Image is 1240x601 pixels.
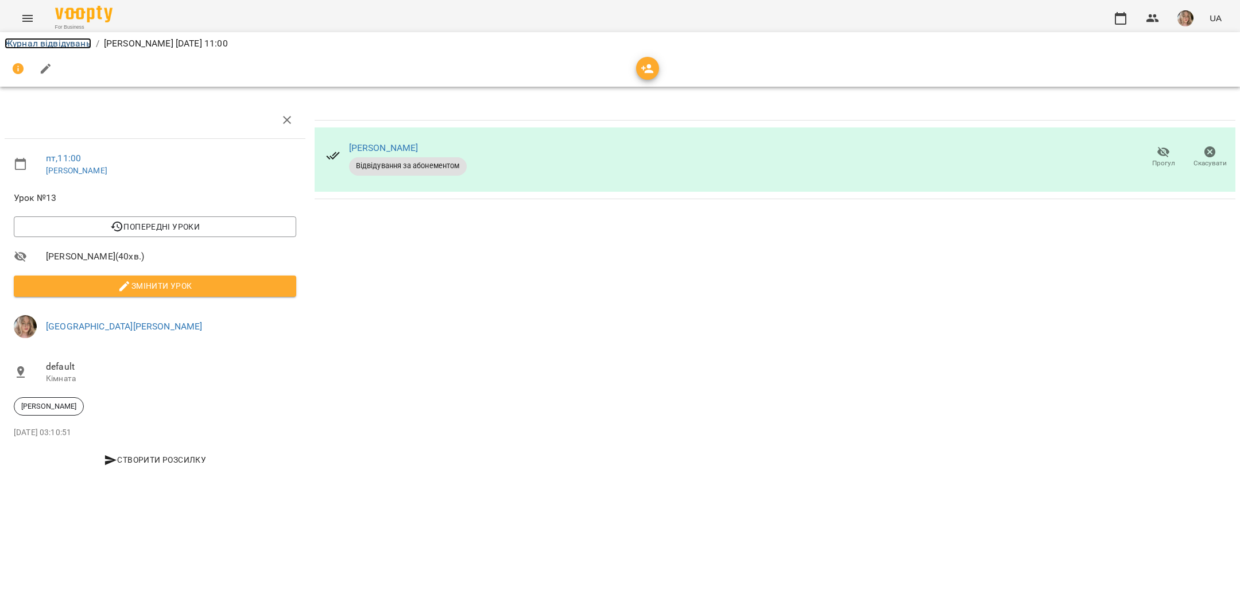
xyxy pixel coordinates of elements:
[46,166,107,175] a: [PERSON_NAME]
[5,38,91,49] a: Журнал відвідувань
[14,427,296,439] p: [DATE] 03:10:51
[23,220,287,234] span: Попередні уроки
[46,250,296,263] span: [PERSON_NAME] ( 40 хв. )
[14,401,83,412] span: [PERSON_NAME]
[349,161,467,171] span: Відвідування за абонементом
[5,37,1235,51] nav: breadcrumb
[1205,7,1226,29] button: UA
[14,276,296,296] button: Змінити урок
[14,216,296,237] button: Попередні уроки
[1140,141,1187,173] button: Прогул
[46,373,296,385] p: Кімната
[46,153,81,164] a: пт , 11:00
[14,5,41,32] button: Menu
[349,142,418,153] a: [PERSON_NAME]
[14,315,37,338] img: 96e0e92443e67f284b11d2ea48a6c5b1.jpg
[1210,12,1222,24] span: UA
[96,37,99,51] li: /
[14,449,296,470] button: Створити розсилку
[55,24,113,31] span: For Business
[14,397,84,416] div: [PERSON_NAME]
[1193,158,1227,168] span: Скасувати
[18,453,292,467] span: Створити розсилку
[55,6,113,22] img: Voopty Logo
[14,191,296,205] span: Урок №13
[46,321,202,332] a: [GEOGRAPHIC_DATA][PERSON_NAME]
[104,37,228,51] p: [PERSON_NAME] [DATE] 11:00
[46,360,296,374] span: default
[1177,10,1193,26] img: 96e0e92443e67f284b11d2ea48a6c5b1.jpg
[1187,141,1233,173] button: Скасувати
[1152,158,1175,168] span: Прогул
[23,279,287,293] span: Змінити урок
